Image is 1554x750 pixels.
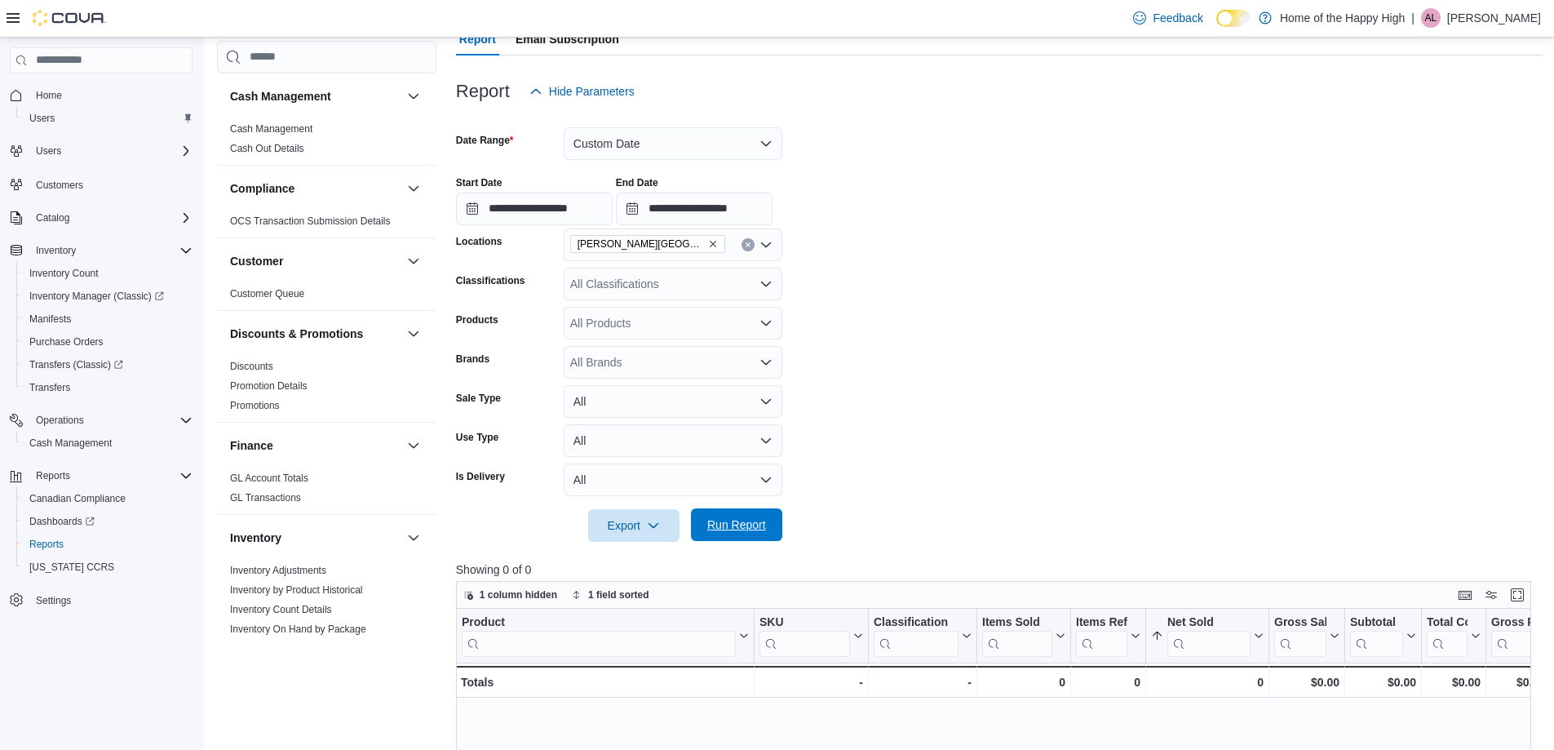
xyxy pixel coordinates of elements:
[230,326,363,342] h3: Discounts & Promotions
[456,235,503,248] label: Locations
[1447,8,1541,28] p: [PERSON_NAME]
[230,326,401,342] button: Discounts & Promotions
[691,508,782,541] button: Run Report
[564,385,782,418] button: All
[1151,672,1264,692] div: 0
[29,174,193,194] span: Customers
[230,361,273,372] a: Discounts
[16,285,199,308] a: Inventory Manager (Classic)
[29,290,164,303] span: Inventory Manager (Classic)
[456,193,613,225] input: Press the down key to open a popover containing a calendar.
[16,107,199,130] button: Users
[230,360,273,373] span: Discounts
[29,86,69,105] a: Home
[23,286,170,306] a: Inventory Manager (Classic)
[230,584,363,597] span: Inventory by Product Historical
[578,236,705,252] span: [PERSON_NAME][GEOGRAPHIC_DATA] - Fire & Flower
[456,274,525,287] label: Classifications
[29,208,193,228] span: Catalog
[230,530,281,546] h3: Inventory
[759,317,773,330] button: Open list of options
[230,142,304,155] span: Cash Out Details
[456,313,498,326] label: Products
[708,239,718,249] button: Remove Estevan - Estevan Plaza - Fire & Flower from selection in this group
[1425,8,1437,28] span: AL
[230,624,366,635] a: Inventory On Hand by Package
[230,122,312,135] span: Cash Management
[456,392,501,405] label: Sale Type
[230,623,366,636] span: Inventory On Hand by Package
[217,284,436,310] div: Customer
[759,356,773,369] button: Open list of options
[1274,672,1339,692] div: $0.00
[29,85,193,105] span: Home
[16,262,199,285] button: Inventory Count
[230,88,401,104] button: Cash Management
[36,594,71,607] span: Settings
[230,400,280,411] a: Promotions
[456,561,1543,578] p: Showing 0 of 0
[29,241,193,260] span: Inventory
[1421,8,1441,28] div: Adam Lamoureux
[36,144,61,158] span: Users
[29,141,68,161] button: Users
[459,23,496,55] span: Report
[23,489,193,508] span: Canadian Compliance
[29,335,104,348] span: Purchase Orders
[36,414,84,427] span: Operations
[29,466,193,486] span: Reports
[1151,615,1264,657] button: Net Sold
[456,470,505,483] label: Is Delivery
[1280,8,1405,28] p: Home of the Happy High
[1076,615,1127,657] div: Items Ref
[29,381,70,394] span: Transfers
[230,287,304,300] span: Customer Queue
[29,411,91,430] button: Operations
[23,355,130,375] a: Transfers (Classic)
[1350,615,1403,657] div: Subtotal
[1427,615,1468,631] div: Total Cost
[456,431,498,444] label: Use Type
[1076,615,1140,657] button: Items Ref
[3,140,199,162] button: Users
[29,538,64,551] span: Reports
[23,512,193,531] span: Dashboards
[564,127,782,160] button: Custom Date
[3,464,199,487] button: Reports
[759,615,863,657] button: SKU
[23,264,105,283] a: Inventory Count
[29,141,193,161] span: Users
[230,530,401,546] button: Inventory
[23,355,193,375] span: Transfers (Classic)
[29,591,77,610] a: Settings
[564,464,782,496] button: All
[462,615,736,631] div: Product
[230,603,332,616] span: Inventory Count Details
[404,251,423,271] button: Customer
[1076,615,1127,631] div: Items Ref
[16,432,199,455] button: Cash Management
[23,433,193,453] span: Cash Management
[1427,672,1481,692] div: $0.00
[456,82,510,101] h3: Report
[217,211,436,237] div: Compliance
[404,436,423,455] button: Finance
[1508,585,1527,605] button: Enter fullscreen
[461,672,749,692] div: Totals
[1167,615,1251,631] div: Net Sold
[23,264,193,283] span: Inventory Count
[23,109,61,128] a: Users
[230,492,301,504] a: GL Transactions
[456,176,503,189] label: Start Date
[457,585,564,605] button: 1 column hidden
[16,331,199,353] button: Purchase Orders
[404,324,423,344] button: Discounts & Promotions
[23,332,110,352] a: Purchase Orders
[217,357,436,422] div: Discounts & Promotions
[23,535,193,554] span: Reports
[759,672,863,692] div: -
[217,119,436,165] div: Cash Management
[23,433,118,453] a: Cash Management
[16,487,199,510] button: Canadian Compliance
[404,528,423,548] button: Inventory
